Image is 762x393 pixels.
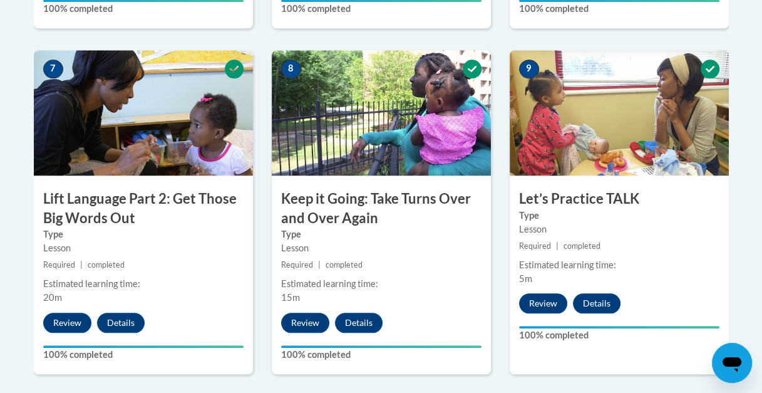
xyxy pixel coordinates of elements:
span: Required [281,260,313,270]
span: | [80,260,83,270]
label: 100% completed [281,2,481,16]
div: Your progress [519,326,719,328]
div: Your progress [43,345,244,348]
span: 7 [43,60,63,78]
button: Details [335,313,383,333]
span: | [318,260,321,270]
label: Type [519,209,719,223]
div: Estimated learning time: [281,277,481,291]
div: Lesson [519,223,719,236]
label: Type [281,228,481,241]
label: 100% completed [43,348,244,362]
span: 20m [43,292,62,303]
label: 100% completed [519,2,719,16]
label: Type [43,228,244,241]
img: Course Image [272,50,491,176]
span: Required [519,241,551,251]
div: Lesson [281,241,481,255]
img: Course Image [510,50,729,176]
img: Course Image [34,50,253,176]
button: Review [43,313,91,333]
span: completed [88,260,125,270]
div: Lesson [43,241,244,255]
label: 100% completed [281,348,481,362]
div: Your progress [281,345,481,348]
span: 9 [519,60,539,78]
span: | [556,241,559,251]
h3: Lift Language Part 2: Get Those Big Words Out [34,189,253,228]
div: Estimated learning time: [519,258,719,272]
h3: Let’s Practice TALK [510,189,729,209]
label: 100% completed [519,328,719,342]
span: 15m [281,292,300,303]
button: Review [281,313,329,333]
iframe: Button to launch messaging window [712,343,752,383]
button: Details [97,313,145,333]
span: Required [43,260,75,270]
label: 100% completed [43,2,244,16]
span: completed [326,260,363,270]
span: 5m [519,273,532,284]
div: Estimated learning time: [43,277,244,291]
span: completed [564,241,600,251]
h3: Keep it Going: Take Turns Over and Over Again [272,189,491,228]
span: 8 [281,60,301,78]
button: Review [519,293,567,313]
button: Details [573,293,620,313]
